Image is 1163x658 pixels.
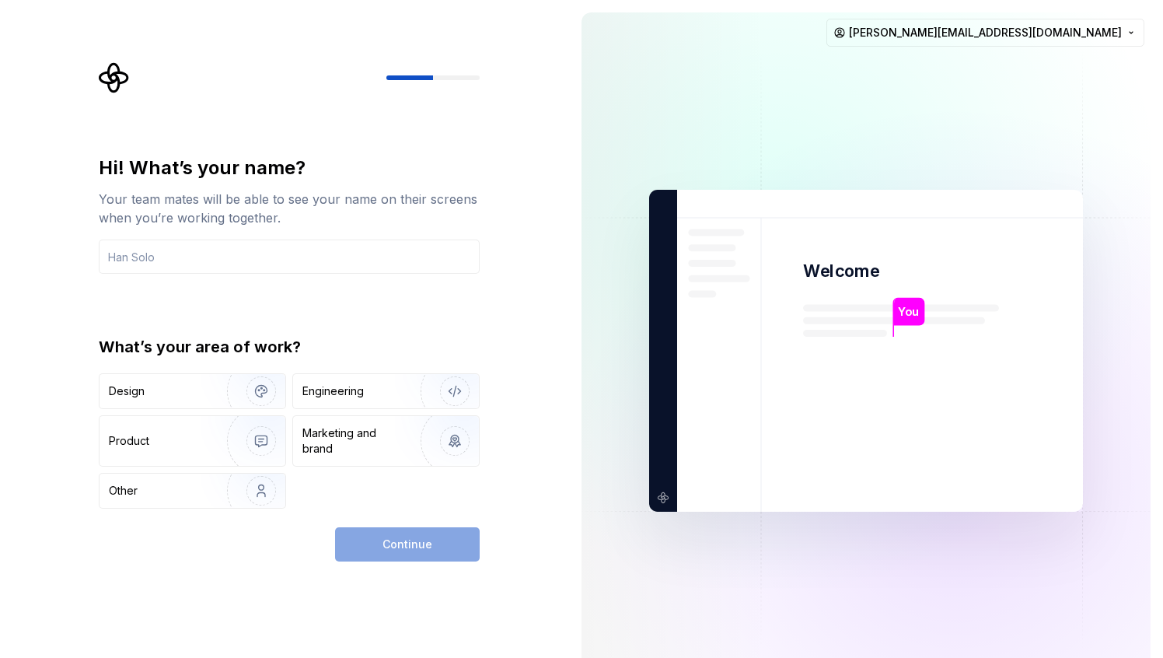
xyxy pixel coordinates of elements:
[302,425,407,457] div: Marketing and brand
[109,433,149,449] div: Product
[99,190,480,227] div: Your team mates will be able to see your name on their screens when you’re working together.
[99,336,480,358] div: What’s your area of work?
[302,383,364,399] div: Engineering
[99,240,480,274] input: Han Solo
[803,260,879,282] p: Welcome
[849,25,1122,40] span: [PERSON_NAME][EMAIL_ADDRESS][DOMAIN_NAME]
[898,303,919,320] p: You
[109,483,138,499] div: Other
[826,19,1144,47] button: [PERSON_NAME][EMAIL_ADDRESS][DOMAIN_NAME]
[109,383,145,399] div: Design
[99,62,130,93] svg: Supernova Logo
[99,156,480,180] div: Hi! What’s your name?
